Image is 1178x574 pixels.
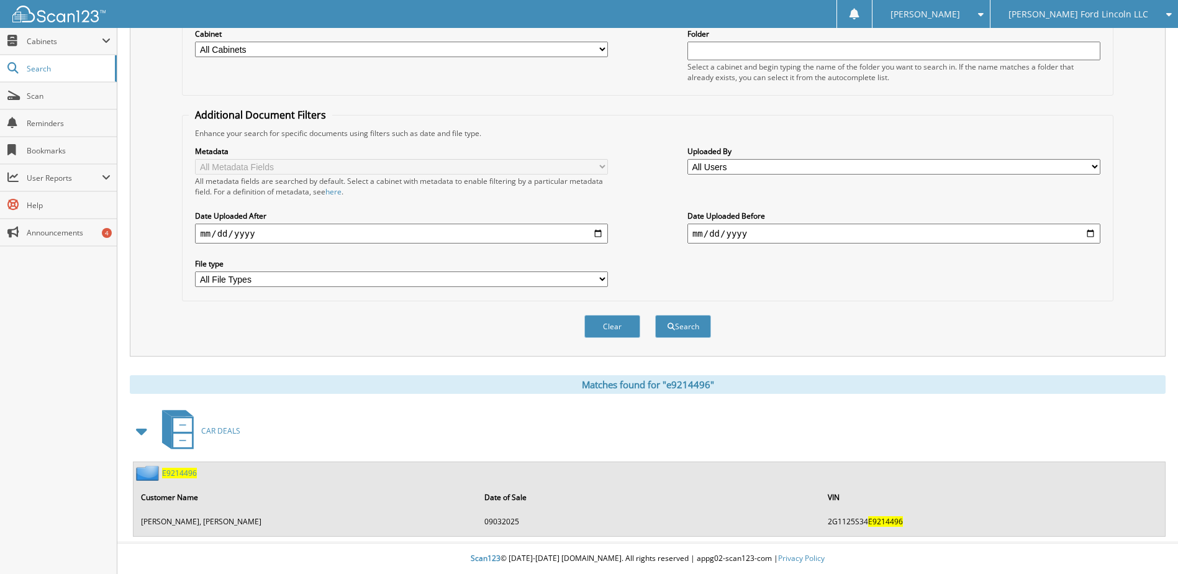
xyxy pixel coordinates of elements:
[135,485,477,510] th: Customer Name
[102,228,112,238] div: 4
[189,128,1106,139] div: Enhance your search for specific documents using filters such as date and file type.
[201,426,240,436] span: CAR DEALS
[687,211,1100,221] label: Date Uploaded Before
[687,224,1100,244] input: end
[325,186,342,197] a: here
[822,511,1164,532] td: 2G1125S34
[195,258,608,269] label: File type
[868,516,903,527] span: E9214496
[822,485,1164,510] th: VIN
[1116,514,1178,574] iframe: Chat Widget
[584,315,640,338] button: Clear
[778,553,825,563] a: Privacy Policy
[27,36,102,47] span: Cabinets
[27,145,111,156] span: Bookmarks
[195,211,608,221] label: Date Uploaded After
[117,544,1178,574] div: © [DATE]-[DATE] [DOMAIN_NAME]. All rights reserved | appg02-scan123-com |
[155,406,240,455] a: CAR DEALS
[135,511,477,532] td: [PERSON_NAME], [PERSON_NAME]
[478,485,820,510] th: Date of Sale
[27,118,111,129] span: Reminders
[890,11,960,18] span: [PERSON_NAME]
[27,173,102,183] span: User Reports
[195,224,608,244] input: start
[195,176,608,197] div: All metadata fields are searched by default. Select a cabinet with metadata to enable filtering b...
[687,146,1100,157] label: Uploaded By
[130,375,1166,394] div: Matches found for "e9214496"
[687,61,1100,83] div: Select a cabinet and begin typing the name of the folder you want to search in. If the name match...
[195,29,608,39] label: Cabinet
[1008,11,1148,18] span: [PERSON_NAME] Ford Lincoln LLC
[471,553,501,563] span: Scan123
[655,315,711,338] button: Search
[687,29,1100,39] label: Folder
[27,200,111,211] span: Help
[12,6,106,22] img: scan123-logo-white.svg
[27,63,109,74] span: Search
[27,227,111,238] span: Announcements
[478,511,820,532] td: 09032025
[136,465,162,481] img: folder2.png
[162,468,197,478] a: E9214496
[27,91,111,101] span: Scan
[195,146,608,157] label: Metadata
[189,108,332,122] legend: Additional Document Filters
